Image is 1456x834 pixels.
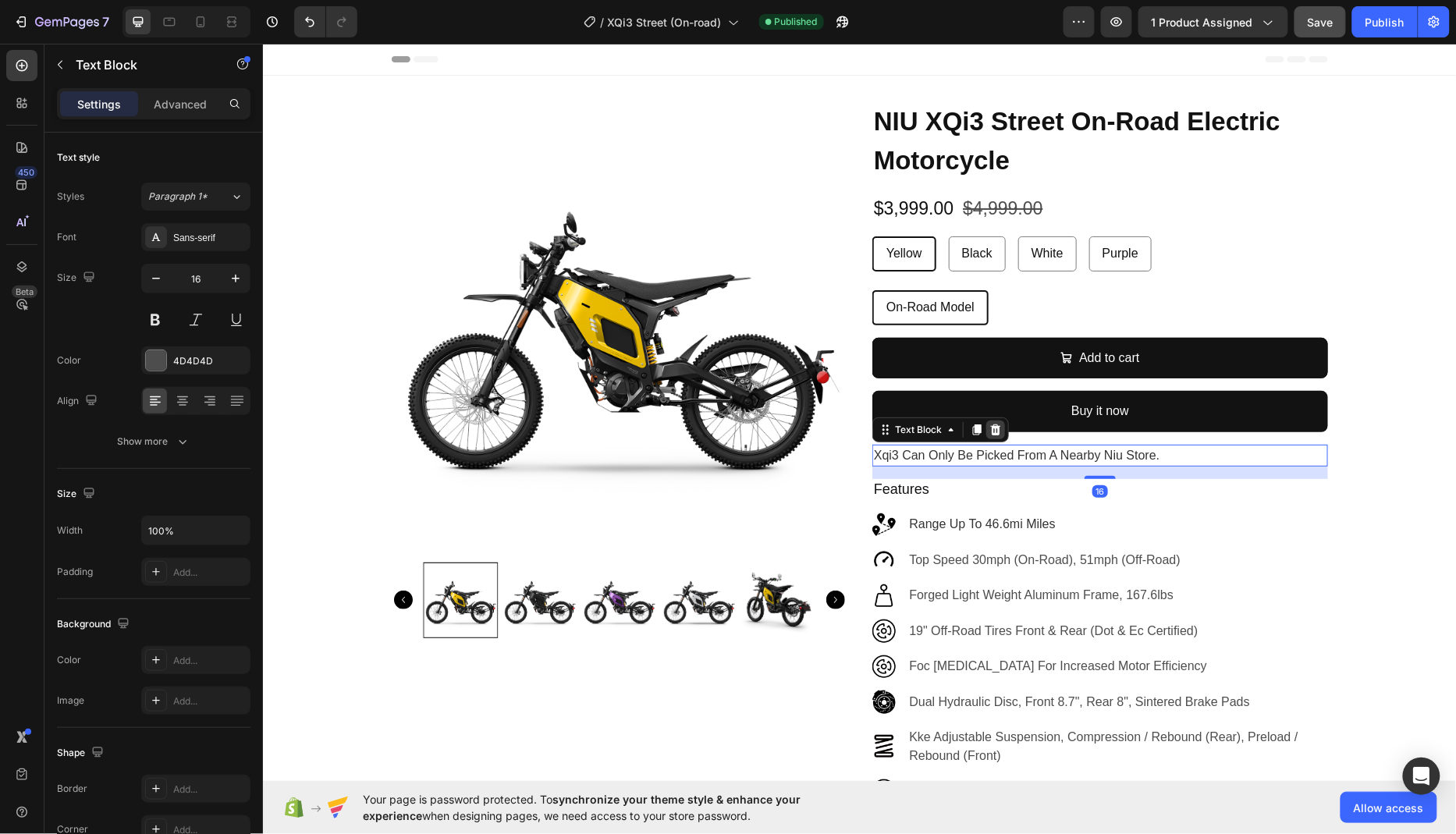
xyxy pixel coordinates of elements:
[629,379,682,393] div: Text Block
[1403,758,1440,795] div: Open Intercom Messenger
[775,15,818,29] span: Published
[623,203,659,216] span: Yellow
[173,231,247,245] div: Sans-serif
[698,150,781,180] div: $4,999.00
[142,516,250,545] input: Auto
[57,428,250,456] button: Show more
[148,190,208,204] span: Paragraph 1*
[1152,14,1253,30] span: 1 product assigned
[76,55,208,74] p: Text Block
[57,230,76,244] div: Font
[173,566,247,580] div: Add...
[57,268,98,289] div: Size
[647,474,793,487] span: range up to 46.6mi miles
[609,647,633,670] img: discbrake.png
[1354,800,1424,816] span: Allow access
[609,691,633,715] img: Shopify%20Icons_Suspension.png
[609,576,633,599] img: Shopify%20Icons_Tires.png
[12,286,37,298] div: Beta
[173,694,247,708] div: Add...
[647,613,1064,632] p: foc [MEDICAL_DATA] for increased motor efficiency
[173,354,247,368] div: 4D4D4D
[611,405,897,418] span: xqi3 can only be picked from a nearby niu store.
[601,14,605,30] span: /
[647,542,1064,561] p: forged light weight aluminum frame, 167.6lbs
[840,203,875,216] span: Purple
[699,203,730,216] span: Black
[6,6,116,37] button: 7
[1308,16,1333,29] span: Save
[57,353,81,367] div: Color
[608,14,722,30] span: XQi3 Street (On-road)
[57,391,101,412] div: Align
[57,614,133,635] div: Background
[609,435,1065,456] h2: Features
[102,12,109,31] p: 7
[609,612,633,635] img: Shopify%20Icons_Tires.png
[609,505,633,528] img: speed.png
[609,736,633,759] img: Shopify%20Icons_Lighting.png
[173,783,247,797] div: Add...
[294,6,357,37] div: Undo/Redo
[609,541,633,564] img: Shopify%20Icons_Weight.png
[154,96,207,112] p: Advanced
[623,257,712,270] span: On-Road Model
[1138,6,1288,37] button: 1 product assigned
[363,791,861,824] span: Your page is password protected. To when designing pages, we need access to your store password.
[829,442,845,454] div: 16
[57,565,93,579] div: Padding
[57,653,81,667] div: Color
[808,357,866,379] div: Buy it now
[816,303,876,326] div: Add to cart
[118,434,190,449] div: Show more
[563,547,582,566] button: Carousel Next Arrow
[1341,792,1437,823] button: Allow access
[1294,6,1346,37] button: Save
[647,578,1064,597] p: 19" off-road tires front & rear (dot & ec certified)
[141,183,250,211] button: Paragraph 1*
[57,694,84,708] div: Image
[609,294,1065,335] button: Add to cart
[57,151,100,165] div: Text style
[57,190,84,204] div: Styles
[363,793,801,822] span: synchronize your theme style & enhance your experience
[57,782,87,796] div: Border
[609,347,1065,389] button: Buy it now
[1352,6,1418,37] button: Publish
[57,743,107,764] div: Shape
[15,166,37,179] div: 450
[769,203,801,216] span: White
[77,96,121,112] p: Settings
[609,150,692,180] div: $3,999.00
[609,470,633,493] img: distance.png
[57,484,98,505] div: Size
[57,523,83,538] div: Width
[647,684,1064,722] p: kke adjustable suspension, compression / rebound (rear), preload / rebound (front)
[647,507,1064,526] p: top speed 30mph (on-road), 51mph (off-road)
[647,649,1064,668] p: dual hydraulic disc, front 8.7", rear 8", sintered brake pads
[609,57,1065,137] h1: NIU XQi3 Street On-Road Electric Motorcycle
[1365,14,1405,30] div: Publish
[173,654,247,668] div: Add...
